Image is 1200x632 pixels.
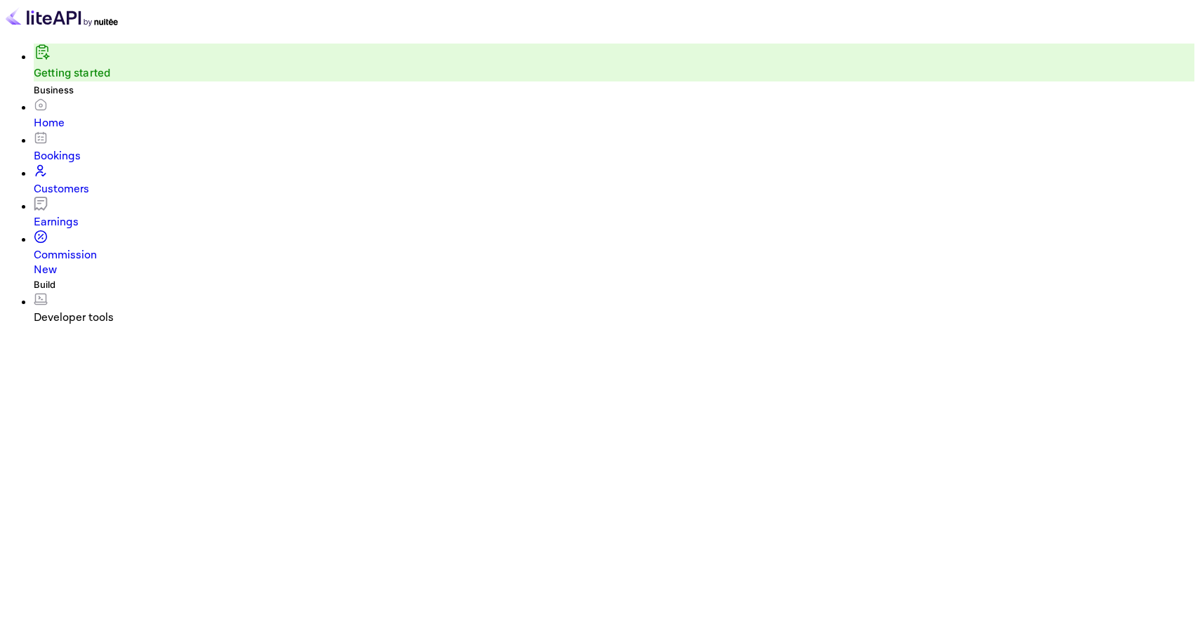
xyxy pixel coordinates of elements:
[34,230,1194,277] a: CommissionNew
[34,182,1194,197] div: Customers
[34,44,1194,81] div: Getting started
[34,279,55,290] span: Build
[6,6,118,28] img: LiteAPI logo
[34,98,1194,131] a: Home
[34,66,110,79] a: Getting started
[34,215,1194,230] div: Earnings
[34,116,1194,131] div: Home
[34,248,1194,277] div: Commission
[34,149,1194,164] div: Bookings
[34,263,1194,277] div: New
[34,197,1194,230] a: Earnings
[34,310,1194,325] div: Developer tools
[34,164,1194,197] a: Customers
[34,84,74,96] span: Business
[34,131,1194,164] a: Bookings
